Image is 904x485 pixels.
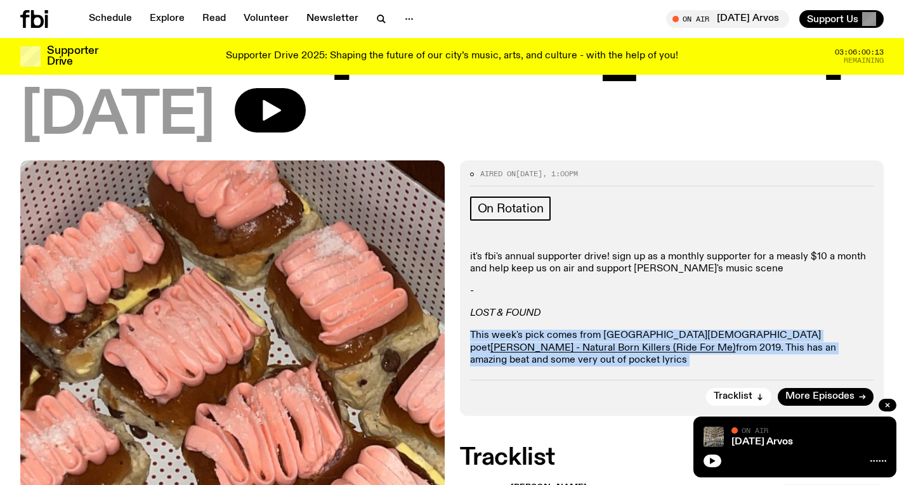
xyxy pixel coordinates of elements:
[742,426,768,434] span: On Air
[480,169,516,179] span: Aired on
[20,88,214,145] span: [DATE]
[778,388,874,406] a: More Episodes
[470,251,874,275] p: it's fbi's annual supporter drive! sign up as a monthly supporter for a measly $10 a month and he...
[835,49,884,56] span: 03:06:00:13
[666,10,789,28] button: On Air[DATE] Arvos
[226,51,678,62] p: Supporter Drive 2025: Shaping the future of our city’s music, arts, and culture - with the help o...
[844,57,884,64] span: Remaining
[799,10,884,28] button: Support Us
[299,10,366,28] a: Newsletter
[706,388,771,406] button: Tracklist
[470,330,874,366] p: This week's pick comes from [GEOGRAPHIC_DATA][DEMOGRAPHIC_DATA] poet from 2019. This has an amazi...
[785,392,855,401] span: More Episodes
[490,343,736,353] a: [PERSON_NAME] - Natural Born Killers (Ride For Me)
[470,308,540,318] em: LOST & FOUND
[542,169,578,179] span: , 1:00pm
[470,285,874,297] p: -
[731,437,793,447] a: [DATE] Arvos
[81,10,140,28] a: Schedule
[236,10,296,28] a: Volunteer
[714,392,752,401] span: Tracklist
[704,427,724,447] img: A corner shot of the fbi music library
[478,202,544,216] span: On Rotation
[47,46,98,67] h3: Supporter Drive
[142,10,192,28] a: Explore
[460,446,884,469] h2: Tracklist
[516,169,542,179] span: [DATE]
[195,10,233,28] a: Read
[807,13,858,25] span: Support Us
[20,26,884,83] h1: Lunch with [PERSON_NAME]
[470,197,551,221] a: On Rotation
